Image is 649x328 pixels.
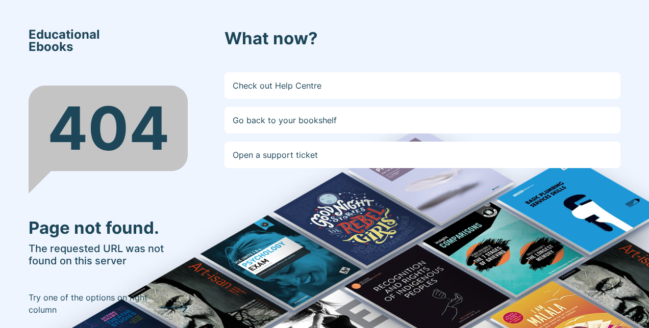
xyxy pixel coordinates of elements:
a: Check out Help Centre [224,72,620,99]
h3: What now? [224,29,620,49]
div: 404 [29,86,188,171]
a: Open a support ticket [224,142,620,168]
h5: The requested URL was not found on this server [29,242,188,267]
a: Go back to your bookshelf [224,107,620,133]
h3: Page not found. [29,218,188,238]
p: Try one of the options on right column [29,291,160,316]
span: Educational Ebooks [29,29,100,53]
